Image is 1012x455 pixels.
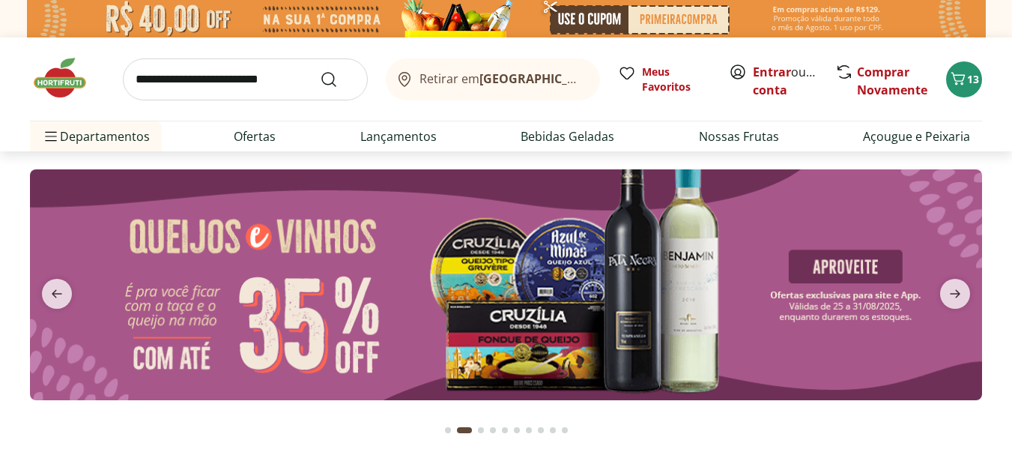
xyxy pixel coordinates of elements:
b: [GEOGRAPHIC_DATA]/[GEOGRAPHIC_DATA] [479,70,732,87]
button: Go to page 8 from fs-carousel [535,412,547,448]
button: previous [30,279,84,309]
a: Bebidas Geladas [521,127,614,145]
input: search [123,58,368,100]
button: Go to page 6 from fs-carousel [511,412,523,448]
button: Go to page 5 from fs-carousel [499,412,511,448]
button: Go to page 7 from fs-carousel [523,412,535,448]
a: Meus Favoritos [618,64,711,94]
button: next [928,279,982,309]
span: Meus Favoritos [642,64,711,94]
button: Carrinho [946,61,982,97]
a: Nossas Frutas [699,127,779,145]
a: Comprar Novamente [857,64,927,98]
span: 13 [967,72,979,86]
button: Retirar em[GEOGRAPHIC_DATA]/[GEOGRAPHIC_DATA] [386,58,600,100]
button: Go to page 1 from fs-carousel [442,412,454,448]
a: Ofertas [234,127,276,145]
button: Go to page 9 from fs-carousel [547,412,559,448]
button: Go to page 3 from fs-carousel [475,412,487,448]
button: Go to page 10 from fs-carousel [559,412,571,448]
a: Açougue e Peixaria [863,127,970,145]
button: Current page from fs-carousel [454,412,475,448]
a: Entrar [753,64,791,80]
a: Criar conta [753,64,835,98]
button: Go to page 4 from fs-carousel [487,412,499,448]
img: queijos e vinhos [30,169,982,400]
img: Hortifruti [30,55,105,100]
span: Retirar em [419,72,585,85]
a: Lançamentos [360,127,437,145]
button: Submit Search [320,70,356,88]
span: Departamentos [42,118,150,154]
span: ou [753,63,819,99]
button: Menu [42,118,60,154]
